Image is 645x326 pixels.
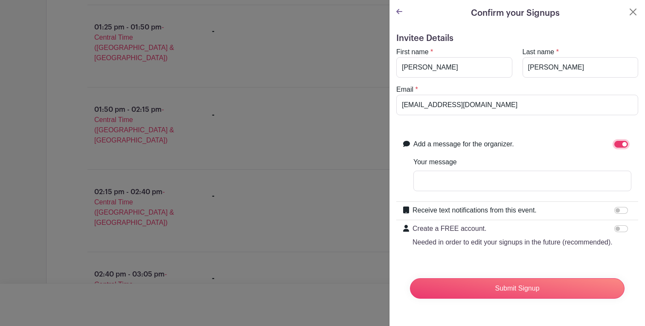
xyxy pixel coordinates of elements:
[628,7,638,17] button: Close
[413,157,457,167] label: Your message
[471,7,560,20] h5: Confirm your Signups
[410,278,625,299] input: Submit Signup
[523,47,555,57] label: Last name
[413,139,514,149] label: Add a message for the organizer.
[413,205,537,215] label: Receive text notifications from this event.
[396,33,638,44] h5: Invitee Details
[413,224,613,234] p: Create a FREE account.
[413,237,613,247] p: Needed in order to edit your signups in the future (recommended).
[396,84,413,95] label: Email
[396,47,429,57] label: First name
